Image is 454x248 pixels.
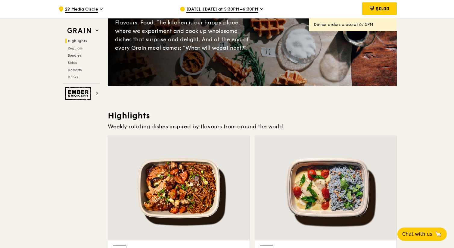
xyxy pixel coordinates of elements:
div: Weekly rotating dishes inspired by flavours from around the world. [108,122,397,131]
span: Bundles [68,53,81,58]
span: [DATE], [DATE] at 5:30PM–6:30PM [186,6,258,13]
span: Sides [68,61,77,65]
span: Chat with us [402,231,432,238]
span: Regulars [68,46,82,50]
span: 🦙 [435,231,442,238]
img: Ember Smokery web logo [65,87,93,100]
div: The Grain that loves to play. With ingredients. Flavours. Food. The kitchen is our happy place, w... [115,10,252,52]
img: Grain web logo [65,25,93,36]
span: Highlights [68,39,87,43]
span: $0.00 [376,6,389,11]
span: Drinks [68,75,78,79]
h3: Highlights [108,110,397,121]
button: Chat with us🦙 [397,228,447,241]
span: 29 Media Circle [65,6,98,13]
span: eat next?” [219,45,247,51]
span: Desserts [68,68,82,72]
div: Dinner orders close at 6:15PM [314,22,392,28]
